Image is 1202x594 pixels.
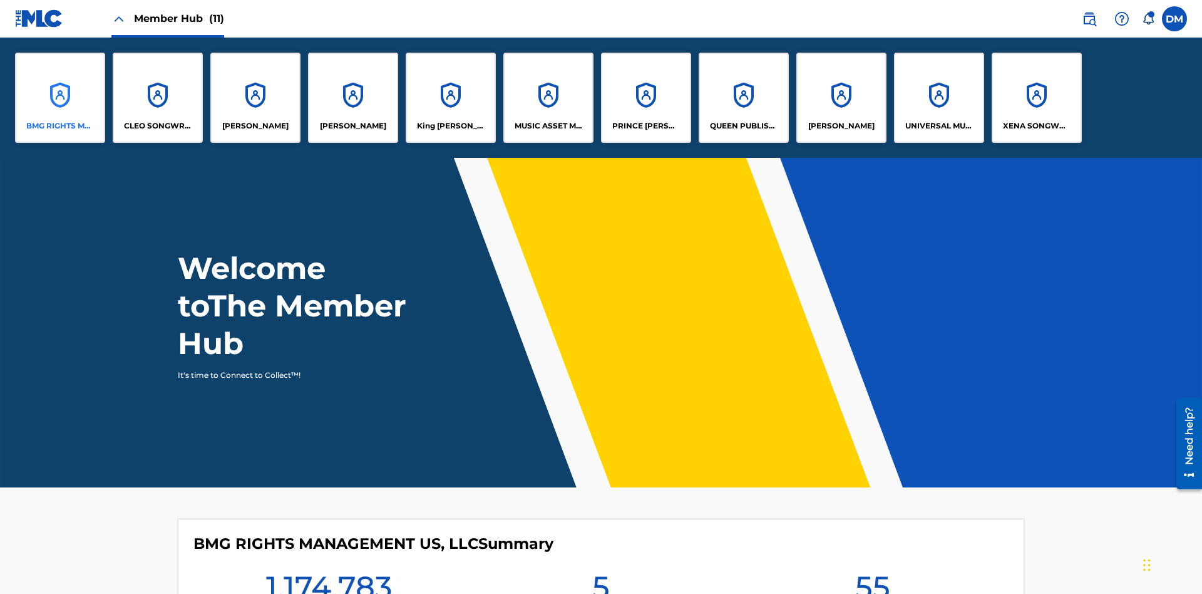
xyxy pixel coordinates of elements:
[601,53,691,143] a: AccountsPRINCE [PERSON_NAME]
[210,53,300,143] a: Accounts[PERSON_NAME]
[699,53,789,143] a: AccountsQUEEN PUBLISHA
[710,120,778,132] p: QUEEN PUBLISHA
[1143,546,1151,584] div: Drag
[894,53,984,143] a: AccountsUNIVERSAL MUSIC PUB GROUP
[124,120,192,132] p: CLEO SONGWRITER
[308,53,398,143] a: Accounts[PERSON_NAME]
[1077,6,1102,31] a: Public Search
[111,11,126,26] img: Close
[178,370,395,381] p: It's time to Connect to Collect™!
[1082,11,1097,26] img: search
[1003,120,1071,132] p: XENA SONGWRITER
[1114,11,1129,26] img: help
[222,120,289,132] p: ELVIS COSTELLO
[15,9,63,28] img: MLC Logo
[320,120,386,132] p: EYAMA MCSINGER
[26,120,95,132] p: BMG RIGHTS MANAGEMENT US, LLC
[406,53,496,143] a: AccountsKing [PERSON_NAME]
[134,11,224,26] span: Member Hub
[905,120,973,132] p: UNIVERSAL MUSIC PUB GROUP
[612,120,681,132] p: PRINCE MCTESTERSON
[178,249,412,362] h1: Welcome to The Member Hub
[992,53,1082,143] a: AccountsXENA SONGWRITER
[1139,534,1202,594] iframe: Chat Widget
[1162,6,1187,31] div: User Menu
[808,120,875,132] p: RONALD MCTESTERSON
[1142,13,1154,25] div: Notifications
[209,13,224,24] span: (11)
[15,53,105,143] a: AccountsBMG RIGHTS MANAGEMENT US, LLC
[113,53,203,143] a: AccountsCLEO SONGWRITER
[503,53,593,143] a: AccountsMUSIC ASSET MANAGEMENT (MAM)
[193,534,553,553] h4: BMG RIGHTS MANAGEMENT US, LLC
[417,120,485,132] p: King McTesterson
[796,53,886,143] a: Accounts[PERSON_NAME]
[1167,393,1202,496] iframe: Resource Center
[515,120,583,132] p: MUSIC ASSET MANAGEMENT (MAM)
[1109,6,1134,31] div: Help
